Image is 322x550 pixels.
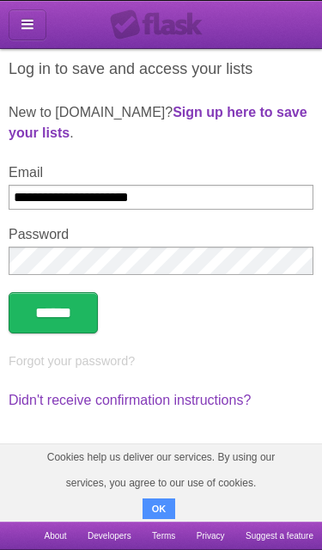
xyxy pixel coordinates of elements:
[9,105,307,140] a: Sign up here to save your lists
[197,522,225,550] a: Privacy
[143,498,176,519] button: OK
[88,522,131,550] a: Developers
[246,522,313,550] a: Suggest a feature
[9,165,313,180] label: Email
[44,522,66,550] a: About
[9,58,313,81] h1: Log in to save and access your lists
[152,522,175,550] a: Terms
[17,444,305,496] span: Cookies help us deliver our services. By using our services, you agree to our use of cookies.
[9,102,313,144] p: New to [DOMAIN_NAME]? .
[9,393,251,407] a: Didn't receive confirmation instructions?
[110,9,213,40] div: Flask
[9,227,313,242] label: Password
[9,354,135,368] a: Forgot your password?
